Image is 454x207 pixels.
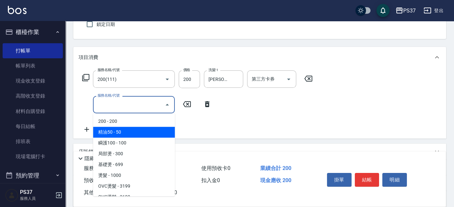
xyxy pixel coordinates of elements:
[84,189,118,196] span: 其他付款方式 0
[393,4,418,17] button: PS37
[93,170,175,181] span: 燙髮 - 1000
[162,74,173,85] button: Open
[93,138,175,148] span: 瞬護100 - 100
[79,54,98,61] p: 項目消費
[93,116,175,127] span: 200 - 200
[93,159,175,170] span: 基礎燙 - 699
[260,177,291,183] span: 現金應收 200
[93,127,175,138] span: 精油50 - 50
[201,177,220,183] span: 扣入金 0
[93,192,175,202] span: OVC燙髮 - 3699
[84,165,114,171] span: 服務消費 200
[3,119,63,134] a: 每日結帳
[79,148,98,155] p: 店販銷售
[3,134,63,149] a: 排班表
[3,58,63,73] a: 帳單列表
[209,67,218,72] label: 洗髮-1
[260,165,291,171] span: 業績合計 200
[201,165,230,171] span: 使用預收卡 0
[93,181,175,192] span: OVC燙髮 - 3199
[3,104,63,119] a: 材料自購登錄
[3,167,63,184] button: 預約管理
[93,148,175,159] span: 局部燙 - 300
[20,189,53,196] h5: PS37
[98,67,119,72] label: 服務名稱/代號
[84,155,114,162] p: 隱藏業績明細
[3,73,63,88] a: 現金收支登錄
[8,6,27,14] img: Logo
[73,144,446,160] div: 店販銷售
[5,189,18,202] img: Person
[3,43,63,58] a: 打帳單
[162,100,173,110] button: Close
[355,173,379,187] button: 結帳
[382,173,407,187] button: 明細
[183,67,190,72] label: 價格
[3,149,63,164] a: 現場電腦打卡
[376,4,390,17] button: save
[98,93,119,98] label: 服務名稱/代號
[403,7,416,15] div: PS37
[20,196,53,201] p: 服務人員
[283,74,294,85] button: Open
[73,47,446,68] div: 項目消費
[421,5,446,17] button: 登出
[3,24,63,41] button: 櫃檯作業
[327,173,352,187] button: 掛單
[84,177,113,183] span: 預收卡販賣 0
[97,21,115,28] span: 鎖定日期
[3,88,63,104] a: 高階收支登錄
